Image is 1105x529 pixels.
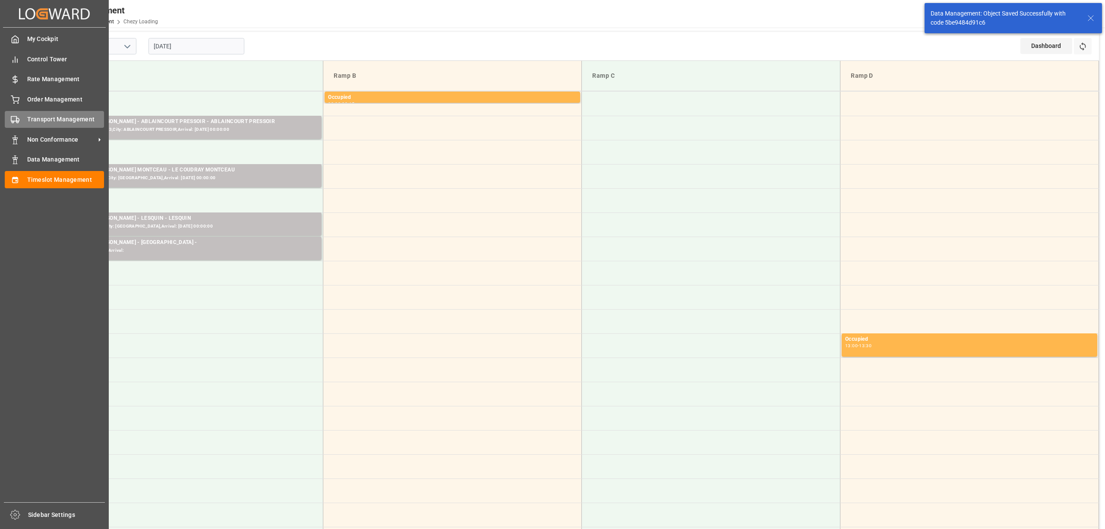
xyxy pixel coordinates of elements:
div: Pallets: 13,TU: 1083,City: ABLAINCOURT PRESSOIR,Arrival: [DATE] 00:00:00 [69,126,318,133]
a: Order Management [5,91,104,108]
div: Occupied [845,335,1094,344]
span: Transport Management [27,115,104,124]
div: Occupied [328,93,577,102]
div: 13:30 [859,344,871,348]
div: Ramp A [72,68,316,84]
div: Transport [PERSON_NAME] - LESQUIN - LESQUIN [69,214,318,223]
div: 13:00 [845,344,858,348]
span: Sidebar Settings [28,510,105,519]
div: Ramp C [589,68,833,84]
div: Pallets: 1,TU: 550,City: [GEOGRAPHIC_DATA],Arrival: [DATE] 00:00:00 [69,174,318,182]
a: Transport Management [5,111,104,128]
a: My Cockpit [5,31,104,48]
span: My Cockpit [27,35,104,44]
div: 08:00 [328,102,341,106]
div: - [341,102,342,106]
input: DD-MM-YYYY [148,38,244,54]
div: Dashboard [1020,38,1072,54]
div: - [858,344,859,348]
span: Control Tower [27,55,104,64]
a: Rate Management [5,71,104,88]
span: Rate Management [27,75,104,84]
div: Ramp D [847,68,1092,84]
span: Timeslot Management [27,175,104,184]
div: Pallets: ,TU: ,City: ,Arrival: [69,247,318,254]
div: Data Management: Object Saved Successfully with code 5be9484d91c6 [931,9,1079,27]
span: Data Management [27,155,104,164]
a: Data Management [5,151,104,168]
a: Control Tower [5,51,104,67]
span: Order Management [27,95,104,104]
div: Transport [PERSON_NAME] MONTCEAU - LE COUDRAY MONTCEAU [69,166,318,174]
div: Ramp B [330,68,575,84]
span: Non Conformance [27,135,95,144]
div: Pallets: ,TU: 213,City: [GEOGRAPHIC_DATA],Arrival: [DATE] 00:00:00 [69,223,318,230]
div: Transport [PERSON_NAME] - ABLAINCOURT PRESSOIR - ABLAINCOURT PRESSOIR [69,117,318,126]
div: Transport [PERSON_NAME] - [GEOGRAPHIC_DATA] - [69,238,318,247]
div: 08:15 [342,102,354,106]
button: open menu [120,40,133,53]
a: Timeslot Management [5,171,104,188]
